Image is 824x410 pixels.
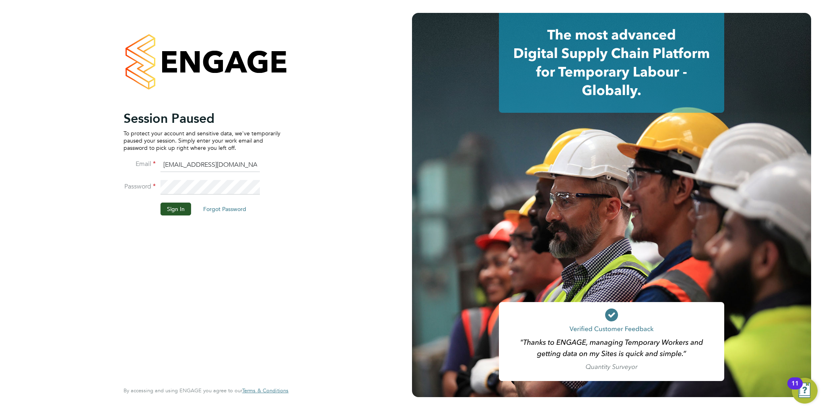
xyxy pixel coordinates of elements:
button: Sign In [161,203,191,215]
button: Open Resource Center, 11 new notifications [792,378,818,404]
h2: Session Paused [124,110,280,126]
input: Enter your work email... [161,158,260,172]
span: By accessing and using ENGAGE you agree to our [124,387,288,394]
p: To protect your account and sensitive data, we've temporarily paused your session. Simply enter y... [124,130,280,152]
label: Email [124,160,156,168]
button: Forgot Password [197,203,253,215]
label: Password [124,182,156,191]
a: Terms & Conditions [242,387,288,394]
div: 11 [791,383,799,394]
